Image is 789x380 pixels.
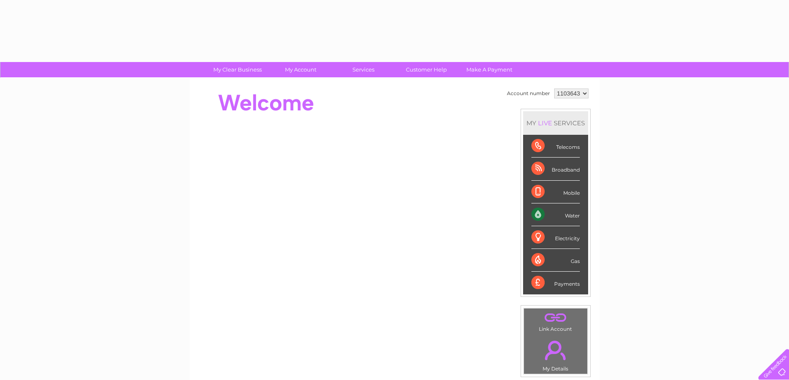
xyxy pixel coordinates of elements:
a: . [526,311,585,325]
div: MY SERVICES [523,111,588,135]
div: Mobile [531,181,580,203]
div: Electricity [531,226,580,249]
div: Water [531,203,580,226]
div: Payments [531,272,580,294]
a: Services [329,62,398,77]
div: Telecoms [531,135,580,158]
a: Make A Payment [455,62,524,77]
div: Broadband [531,158,580,180]
a: Customer Help [392,62,461,77]
div: LIVE [536,119,554,127]
a: My Account [266,62,335,77]
td: Account number [505,86,552,100]
td: Link Account [524,308,588,334]
a: My Clear Business [203,62,272,77]
div: Gas [531,249,580,272]
a: . [526,336,585,365]
td: My Details [524,334,588,374]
